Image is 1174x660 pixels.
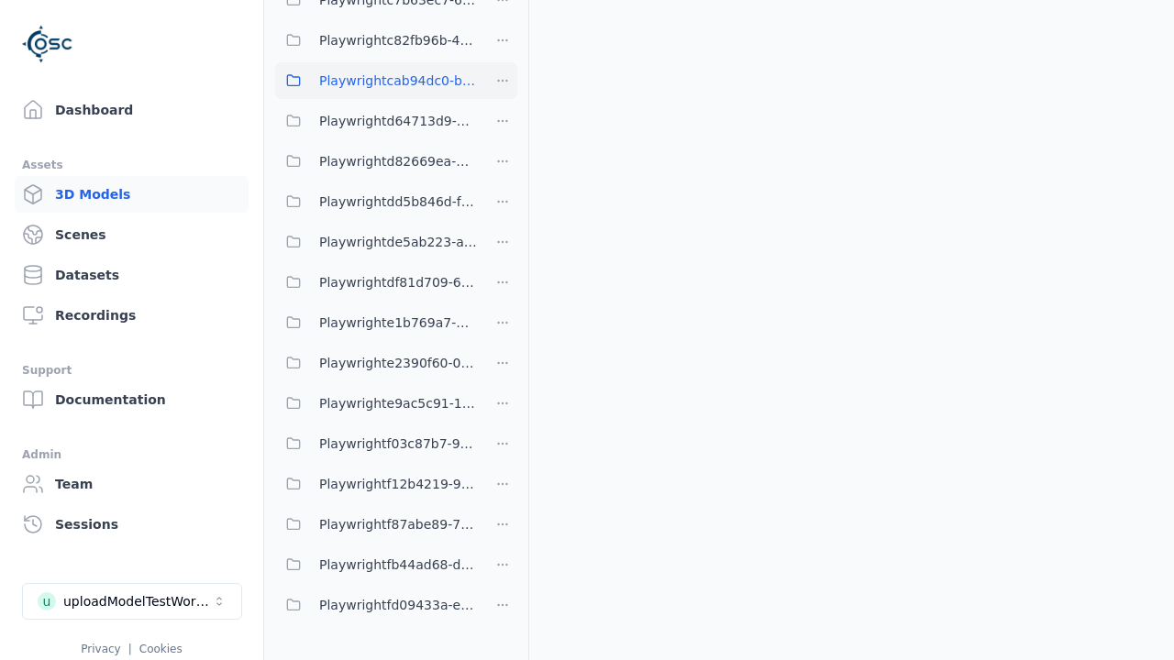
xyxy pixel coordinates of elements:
span: Playwrightd82669ea-7e85-4c9c-baa9-790b3846e5ad [319,150,477,172]
span: Playwrightf87abe89-795a-4558-b272-1516c46e3a97 [319,513,477,535]
span: Playwrighte1b769a7-7552-459c-9171-81ddfa2a54bc [319,312,477,334]
div: Support [22,359,241,381]
button: Playwrightdd5b846d-fd3c-438e-8fe9-9994751102c7 [275,183,477,220]
span: Playwrightfb44ad68-da23-4d2e-bdbe-6e902587d381 [319,554,477,576]
span: Playwrighte9ac5c91-1b2b-4bc1-b5a3-a4be549dee4f [319,392,477,414]
img: Logo [22,18,73,70]
button: Playwrighte1b769a7-7552-459c-9171-81ddfa2a54bc [275,304,477,341]
span: Playwrightd64713d9-838e-46dc-8759-2d644763092b [319,110,477,132]
button: Playwrightc82fb96b-42f5-440a-9de8-28ca47eafec2 [275,22,477,59]
span: Playwrightf03c87b7-9018-4775-a7d1-b47fea0411a7 [319,433,477,455]
div: uploadModelTestWorkspace [63,592,212,610]
a: Recordings [15,297,249,334]
a: Cookies [139,643,183,655]
a: Datasets [15,257,249,293]
a: 3D Models [15,176,249,213]
button: Playwrighte9ac5c91-1b2b-4bc1-b5a3-a4be549dee4f [275,385,477,422]
span: | [128,643,132,655]
button: Playwrightd64713d9-838e-46dc-8759-2d644763092b [275,103,477,139]
a: Team [15,466,249,502]
span: Playwrightf12b4219-9525-4842-afac-db475d305d63 [319,473,477,495]
div: Admin [22,444,241,466]
a: Sessions [15,506,249,543]
span: Playwrightcab94dc0-bdb4-401f-afd8-0e3b81f87242 [319,70,477,92]
button: Playwrightd82669ea-7e85-4c9c-baa9-790b3846e5ad [275,143,477,180]
a: Scenes [15,216,249,253]
div: u [38,592,56,610]
span: Playwrightc82fb96b-42f5-440a-9de8-28ca47eafec2 [319,29,477,51]
div: Assets [22,154,241,176]
a: Privacy [81,643,120,655]
button: Playwrightdf81d709-6511-4a67-8e35-601024cdf8cb [275,264,477,301]
button: Playwrightde5ab223-a0f8-4a97-be4c-ac610507c281 [275,224,477,260]
button: Playwrightf03c87b7-9018-4775-a7d1-b47fea0411a7 [275,425,477,462]
button: Playwrightfb44ad68-da23-4d2e-bdbe-6e902587d381 [275,546,477,583]
a: Dashboard [15,92,249,128]
span: Playwrighte2390f60-03f3-479d-b54a-66d59fed9540 [319,352,477,374]
button: Playwrighte2390f60-03f3-479d-b54a-66d59fed9540 [275,345,477,381]
button: Playwrightf87abe89-795a-4558-b272-1516c46e3a97 [275,506,477,543]
button: Playwrightf12b4219-9525-4842-afac-db475d305d63 [275,466,477,502]
span: Playwrightdf81d709-6511-4a67-8e35-601024cdf8cb [319,271,477,293]
button: Select a workspace [22,583,242,620]
button: Playwrightfd09433a-e09a-46f2-a8d1-9ed2645adf93 [275,587,477,623]
span: Playwrightdd5b846d-fd3c-438e-8fe9-9994751102c7 [319,191,477,213]
button: Playwrightcab94dc0-bdb4-401f-afd8-0e3b81f87242 [275,62,477,99]
a: Documentation [15,381,249,418]
span: Playwrightde5ab223-a0f8-4a97-be4c-ac610507c281 [319,231,477,253]
span: Playwrightfd09433a-e09a-46f2-a8d1-9ed2645adf93 [319,594,477,616]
